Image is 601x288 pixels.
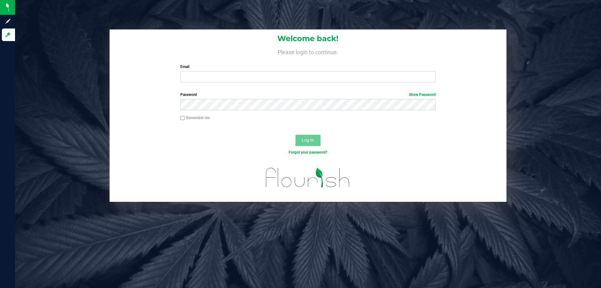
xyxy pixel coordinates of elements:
[180,116,185,120] input: Remember me
[258,162,357,194] img: flourish_logo.svg
[289,150,327,154] a: Forgot your password?
[302,138,314,143] span: Log In
[180,64,435,70] label: Email
[180,92,197,97] span: Password
[409,92,436,97] a: Show Password
[295,135,321,146] button: Log In
[110,48,506,55] h4: Please login to continue.
[5,18,11,24] inline-svg: Sign up
[5,32,11,38] inline-svg: Log in
[110,34,506,43] h1: Welcome back!
[180,115,210,121] label: Remember me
